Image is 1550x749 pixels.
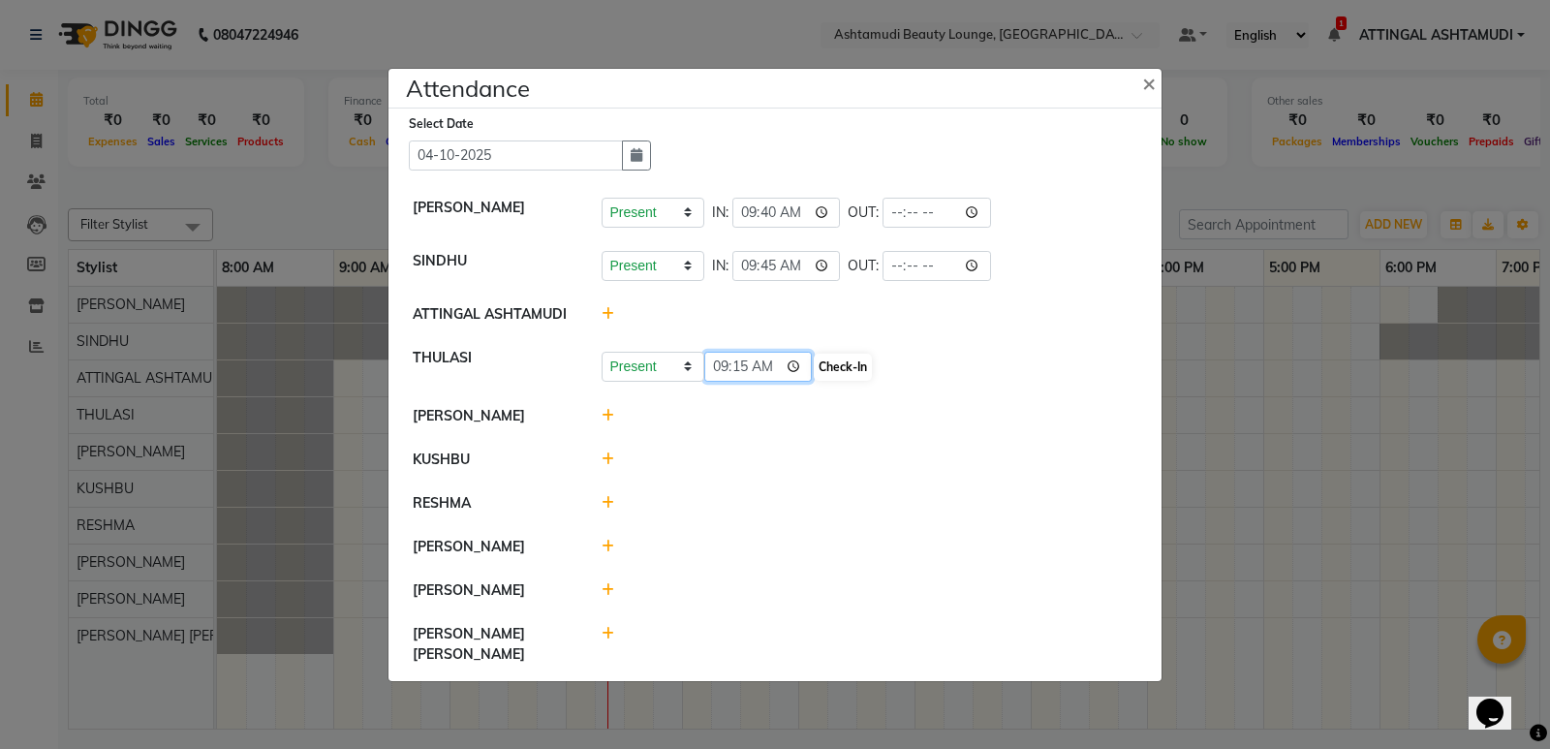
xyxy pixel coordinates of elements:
div: THULASI [398,348,587,383]
button: Close [1127,55,1175,109]
div: [PERSON_NAME] [398,198,587,228]
button: Check-In [814,354,872,381]
span: IN: [712,203,728,223]
div: SINDHU [398,251,587,281]
span: × [1142,68,1156,97]
span: IN: [712,256,728,276]
div: [PERSON_NAME] [PERSON_NAME] [398,624,587,665]
label: Select Date [409,115,474,133]
span: OUT: [848,256,879,276]
div: [PERSON_NAME] [398,537,587,557]
div: KUSHBU [398,450,587,470]
div: ATTINGAL ASHTAMUDI [398,304,587,325]
input: Select date [409,140,623,171]
h4: Attendance [406,71,530,106]
div: [PERSON_NAME] [398,580,587,601]
iframe: chat widget [1469,671,1531,730]
div: RESHMA [398,493,587,514]
div: [PERSON_NAME] [398,406,587,426]
span: OUT: [848,203,879,223]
